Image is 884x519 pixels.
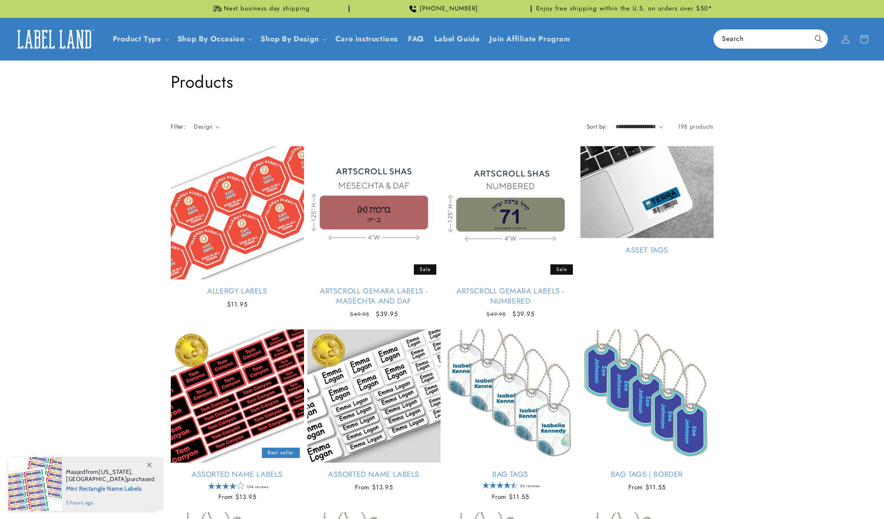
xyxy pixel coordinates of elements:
[403,29,429,49] a: FAQ
[224,5,310,13] span: Next business day shipping
[434,34,480,44] span: Label Guide
[99,468,132,476] span: [US_STATE]
[113,33,161,44] a: Product Type
[580,246,714,255] a: Asset Tags
[171,470,304,479] a: Assorted Name Labels
[10,23,99,55] a: Label Land
[261,33,319,44] a: Shop By Design
[171,71,714,93] h1: Products
[536,5,712,13] span: Enjoy free shipping within the U.S. on orders over $50*
[66,468,155,483] span: from , purchased
[13,26,96,52] img: Label Land
[444,470,577,479] a: Bag Tags
[194,122,220,131] summary: Design (0 selected)
[580,470,714,479] a: Bag Tags | Border
[194,122,212,131] span: Design
[307,470,441,479] a: Assorted Name Labels
[66,468,86,476] span: Maajed
[66,483,155,493] span: Mini Rectangle Name Labels
[429,29,485,49] a: Label Guide
[108,29,172,49] summary: Product Type
[489,34,570,44] span: Join Affiliate Program
[177,34,245,44] span: Shop By Occasion
[171,286,304,296] a: Allergy Labels
[172,29,256,49] summary: Shop By Occasion
[335,34,398,44] span: Care instructions
[484,29,575,49] a: Join Affiliate Program
[809,30,828,48] button: Search
[171,122,186,131] h2: Filter:
[66,499,155,506] span: 5 hours ago
[444,286,577,306] a: Artscroll Gemara Labels - Numbered
[408,34,424,44] span: FAQ
[66,475,127,483] span: [GEOGRAPHIC_DATA]
[307,286,441,306] a: Artscroll Gemara Labels - Masechta and Daf
[256,29,330,49] summary: Shop By Design
[678,122,713,131] span: 198 products
[330,29,403,49] a: Care instructions
[587,122,607,131] label: Sort by:
[420,5,478,13] span: [PHONE_NUMBER]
